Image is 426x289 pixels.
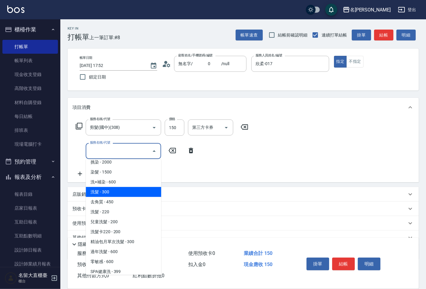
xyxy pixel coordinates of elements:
[86,247,161,257] span: 過年洗髮 - 600
[340,4,393,16] button: 名[PERSON_NAME]
[334,56,347,68] button: 指定
[77,250,105,256] span: 服務消費 150
[68,27,89,30] h2: Key In
[78,241,105,248] p: 隱藏業績明細
[278,32,308,38] span: 結帳前確認明細
[244,250,272,256] span: 業績合計 150
[2,110,58,123] a: 每日結帳
[2,137,58,151] a: 現場電腦打卡
[2,96,58,110] a: 材料自購登錄
[358,258,380,270] button: 明細
[2,229,58,243] a: 互助點數明細
[149,146,159,156] button: Close
[80,56,92,60] label: 帳單日期
[256,53,282,58] label: 服務人員姓名/編號
[86,237,161,247] span: 精油包月單次洗髮 - 300
[80,61,144,71] input: YYYY/MM/DD hh:mm
[2,215,58,229] a: 互助日報表
[325,4,337,16] button: save
[346,56,363,68] button: 不指定
[2,169,58,185] button: 報表及分析
[146,59,161,73] button: Choose date, selected date is 2025-08-10
[2,22,58,37] button: 櫃檯作業
[86,167,161,177] span: 染髮 - 1500
[68,230,419,245] div: 其他付款方式入金可用餘額: 0
[68,33,89,41] h3: 打帳單
[2,257,58,271] a: 設計師業績月報表
[68,202,419,216] div: 預收卡販賣
[68,187,419,202] div: 店販銷售
[18,278,49,284] p: 櫃台
[77,273,109,278] span: 其他付款方式 0
[322,32,347,38] span: 連續打單結帳
[72,220,95,227] p: 使用預收卡
[2,54,58,68] a: 帳單列表
[68,98,419,117] div: 項目消費
[72,206,95,212] p: 預收卡販賣
[72,191,91,198] p: 店販銷售
[90,117,110,121] label: 服務名稱/代號
[86,217,161,227] span: 兒童洗髮 - 200
[86,257,161,267] span: 零敏感 - 600
[2,243,58,257] a: 設計師日報表
[133,273,164,278] span: 紅利點數折抵 0
[2,154,58,170] button: 預約管理
[236,30,263,41] button: 帳單速查
[188,262,205,267] span: 扣入金 0
[396,4,419,15] button: 登出
[221,123,231,132] button: Open
[149,123,159,132] button: Open
[90,140,110,145] label: 服務名稱/代號
[86,227,161,237] span: 洗髮卡220 - 200
[86,267,161,277] span: SPA健康洗 - 399
[2,187,58,201] a: 報表目錄
[244,262,272,267] span: 現金應收 150
[169,117,175,121] label: 價格
[350,6,391,14] div: 名[PERSON_NAME]
[178,53,213,58] label: 顧客姓名/手機號碼/編號
[307,258,329,270] button: 掛單
[89,74,106,80] span: 鎖定日期
[332,258,355,270] button: 結帳
[352,30,371,41] button: 掛單
[2,123,58,137] a: 排班表
[2,40,58,54] a: 打帳單
[86,187,161,197] span: 洗髮 - 300
[86,177,161,187] span: 洗+補染 - 600
[396,30,416,41] button: 明細
[2,201,58,215] a: 店家日報表
[374,30,393,41] button: 結帳
[68,216,419,230] div: 使用預收卡
[86,157,161,167] span: 挑染 - 2000
[72,104,91,111] p: 項目消費
[2,81,58,95] a: 高階收支登錄
[188,250,215,256] span: 使用預收卡 0
[77,262,104,267] span: 預收卡販賣 0
[86,197,161,207] span: 去角質 - 450
[7,5,24,13] img: Logo
[86,207,161,217] span: 洗髮 - 220
[18,272,49,278] h5: 名留大直櫃臺
[89,34,120,41] span: 上一筆訂單:#8
[5,272,17,284] img: Person
[2,68,58,81] a: 現金收支登錄
[72,234,128,241] p: 其他付款方式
